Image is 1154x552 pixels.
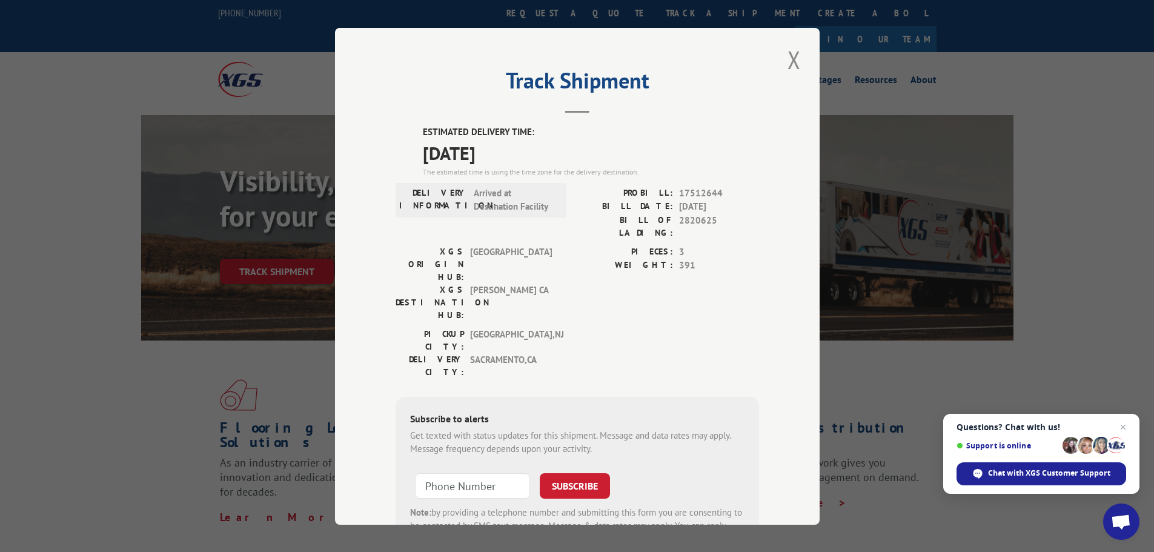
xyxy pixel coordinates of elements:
span: SACRAMENTO , CA [470,353,552,378]
div: Get texted with status updates for this shipment. Message and data rates may apply. Message frequ... [410,428,744,456]
label: PROBILL: [577,186,673,200]
input: Phone Number [415,473,530,498]
label: ESTIMATED DELIVERY TIME: [423,125,759,139]
div: Subscribe to alerts [410,411,744,428]
label: BILL OF LADING: [577,213,673,239]
span: [DATE] [423,139,759,166]
span: [GEOGRAPHIC_DATA] , NJ [470,327,552,353]
label: WEIGHT: [577,259,673,273]
label: XGS ORIGIN HUB: [396,245,464,283]
span: Support is online [957,441,1058,450]
label: DELIVERY CITY: [396,353,464,378]
span: 391 [679,259,759,273]
a: Open chat [1103,504,1139,540]
span: 3 [679,245,759,259]
button: Close modal [784,43,804,76]
label: DELIVERY INFORMATION: [399,186,468,213]
div: The estimated time is using the time zone for the delivery destination. [423,166,759,177]
label: PIECES: [577,245,673,259]
h2: Track Shipment [396,72,759,95]
label: BILL DATE: [577,200,673,214]
button: SUBSCRIBE [540,473,610,498]
label: PICKUP CITY: [396,327,464,353]
span: 2820625 [679,213,759,239]
span: Chat with XGS Customer Support [988,468,1110,479]
strong: Note: [410,506,431,517]
span: [PERSON_NAME] CA [470,283,552,321]
span: Arrived at Destination Facility [474,186,555,213]
span: 17512644 [679,186,759,200]
span: Chat with XGS Customer Support [957,462,1126,485]
div: by providing a telephone number and submitting this form you are consenting to be contacted by SM... [410,505,744,547]
span: [DATE] [679,200,759,214]
span: Questions? Chat with us! [957,422,1126,432]
label: XGS DESTINATION HUB: [396,283,464,321]
span: [GEOGRAPHIC_DATA] [470,245,552,283]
